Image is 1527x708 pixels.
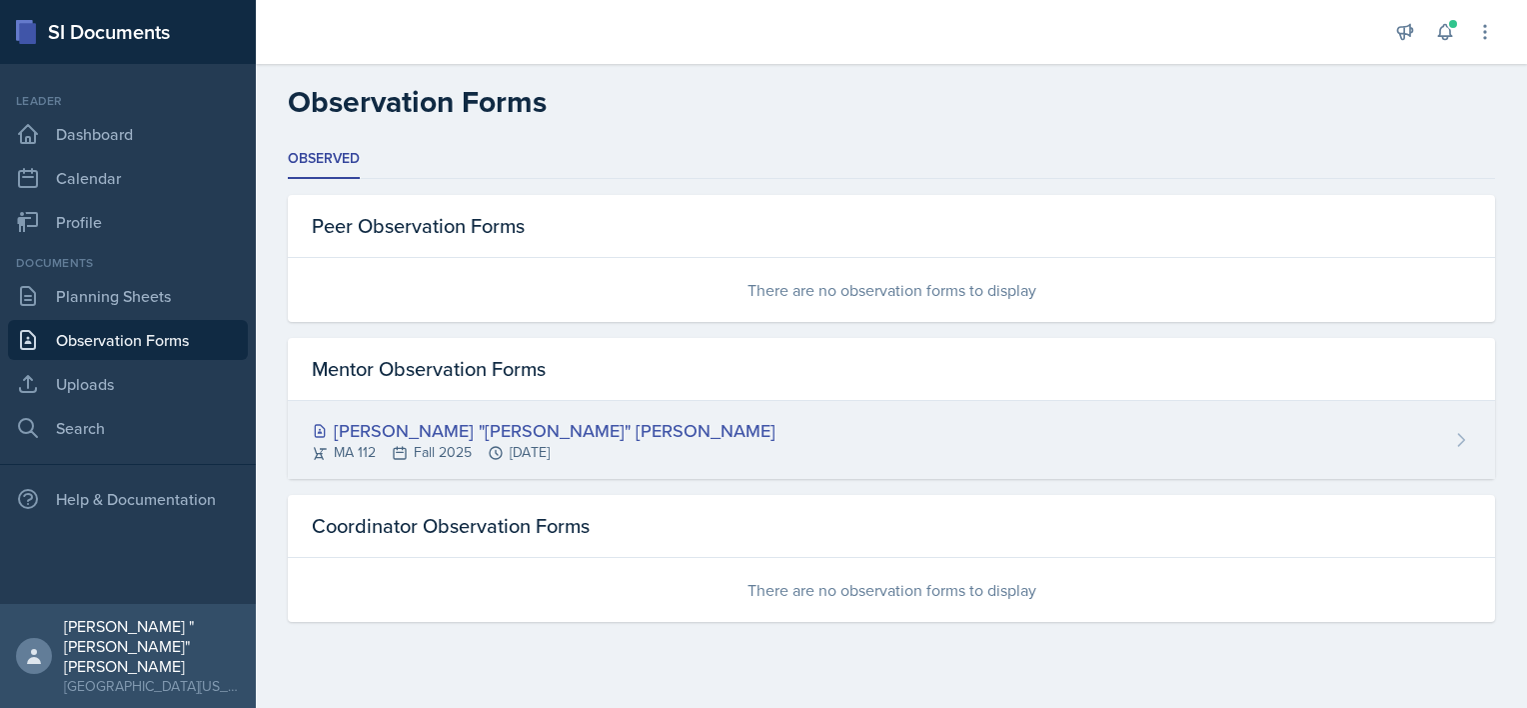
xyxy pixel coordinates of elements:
[8,158,248,198] a: Calendar
[8,364,248,404] a: Uploads
[64,676,240,696] div: [GEOGRAPHIC_DATA][US_STATE] in [GEOGRAPHIC_DATA]
[8,114,248,154] a: Dashboard
[64,616,240,676] div: [PERSON_NAME] "[PERSON_NAME]" [PERSON_NAME]
[288,195,1495,258] div: Peer Observation Forms
[288,495,1495,558] div: Coordinator Observation Forms
[8,408,248,448] a: Search
[288,140,360,179] li: Observed
[288,338,1495,401] div: Mentor Observation Forms
[288,558,1495,622] div: There are no observation forms to display
[8,276,248,316] a: Planning Sheets
[288,258,1495,322] div: There are no observation forms to display
[8,254,248,272] div: Documents
[312,442,775,463] div: MA 112 Fall 2025 [DATE]
[8,202,248,242] a: Profile
[312,417,775,444] div: [PERSON_NAME] "[PERSON_NAME]" [PERSON_NAME]
[8,479,248,519] div: Help & Documentation
[288,84,547,120] h2: Observation Forms
[8,320,248,360] a: Observation Forms
[288,401,1495,479] a: [PERSON_NAME] "[PERSON_NAME]" [PERSON_NAME] MA 112Fall 2025[DATE]
[8,92,248,110] div: Leader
